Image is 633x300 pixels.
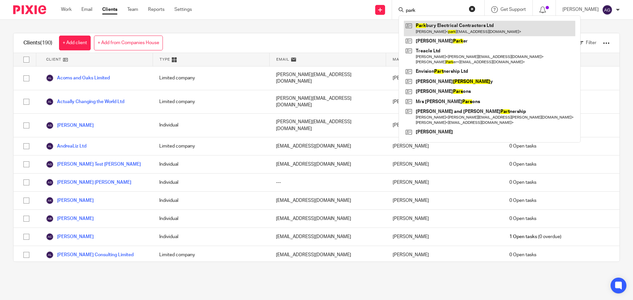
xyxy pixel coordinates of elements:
[46,233,54,241] img: svg%3E
[46,160,54,168] img: svg%3E
[46,74,110,82] a: Acorns and Oaks Limited
[148,6,165,13] a: Reports
[46,215,54,223] img: svg%3E
[46,233,94,241] a: [PERSON_NAME]
[153,137,269,155] div: Limited company
[269,155,386,173] div: [EMAIL_ADDRESS][DOMAIN_NAME]
[102,6,117,13] a: Clients
[386,246,503,264] div: [PERSON_NAME]
[269,210,386,228] div: [EMAIL_ADDRESS][DOMAIN_NAME]
[46,178,54,186] img: svg%3E
[386,67,503,90] div: [PERSON_NAME]
[59,36,91,50] a: + Add client
[46,215,94,223] a: [PERSON_NAME]
[46,74,54,82] img: svg%3E
[269,228,386,246] div: [EMAIL_ADDRESS][DOMAIN_NAME]
[153,90,269,114] div: Limited company
[269,137,386,155] div: [EMAIL_ADDRESS][DOMAIN_NAME]
[269,114,386,137] div: [PERSON_NAME][EMAIL_ADDRESS][DOMAIN_NAME]
[40,40,52,45] span: (190)
[509,179,536,186] span: 0 Open tasks
[386,114,503,137] div: [PERSON_NAME]
[386,228,503,246] div: [PERSON_NAME]
[46,98,124,106] a: Actually Changing the World Ltd
[13,5,46,14] img: Pixie
[46,197,54,205] img: svg%3E
[586,41,596,45] span: Filter
[46,251,134,259] a: [PERSON_NAME] Consulting Limited
[509,233,537,240] span: 1 Open tasks
[509,252,536,258] span: 0 Open tasks
[386,210,503,228] div: [PERSON_NAME]
[393,57,413,62] span: Manager
[509,215,536,222] span: 0 Open tasks
[153,67,269,90] div: Limited company
[127,6,138,13] a: Team
[46,160,141,168] a: [PERSON_NAME] Test [PERSON_NAME]
[153,174,269,191] div: Individual
[386,155,503,173] div: [PERSON_NAME]
[509,161,536,168] span: 0 Open tasks
[46,178,131,186] a: [PERSON_NAME] [PERSON_NAME]
[153,246,269,264] div: Limited company
[153,228,269,246] div: Individual
[509,197,536,204] span: 0 Open tasks
[269,67,386,90] div: [PERSON_NAME][EMAIL_ADDRESS][DOMAIN_NAME]
[500,7,526,12] span: Get Support
[509,233,561,240] span: (0 overdue)
[46,98,54,106] img: svg%3E
[46,122,54,129] img: svg%3E
[46,197,94,205] a: [PERSON_NAME]
[562,6,599,13] p: [PERSON_NAME]
[23,40,52,46] h1: Clients
[386,90,503,114] div: [PERSON_NAME]
[46,57,61,62] span: Client
[269,174,386,191] div: ---
[153,192,269,209] div: Individual
[46,251,54,259] img: svg%3E
[269,192,386,209] div: [EMAIL_ADDRESS][DOMAIN_NAME]
[153,155,269,173] div: Individual
[405,8,465,14] input: Search
[276,57,289,62] span: Email
[269,90,386,114] div: [PERSON_NAME][EMAIL_ADDRESS][DOMAIN_NAME]
[153,114,269,137] div: Individual
[386,192,503,209] div: [PERSON_NAME]
[46,142,86,150] a: AndreaLiz Ltd
[153,210,269,228] div: Individual
[46,142,54,150] img: svg%3E
[469,6,475,12] button: Clear
[94,36,163,50] a: + Add from Companies House
[386,174,503,191] div: [PERSON_NAME]
[174,6,192,13] a: Settings
[61,6,72,13] a: Work
[509,143,536,150] span: 0 Open tasks
[81,6,92,13] a: Email
[269,246,386,264] div: [EMAIL_ADDRESS][DOMAIN_NAME]
[160,57,170,62] span: Type
[20,53,33,66] input: Select all
[46,122,94,129] a: [PERSON_NAME]
[602,5,613,15] img: svg%3E
[386,137,503,155] div: [PERSON_NAME]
